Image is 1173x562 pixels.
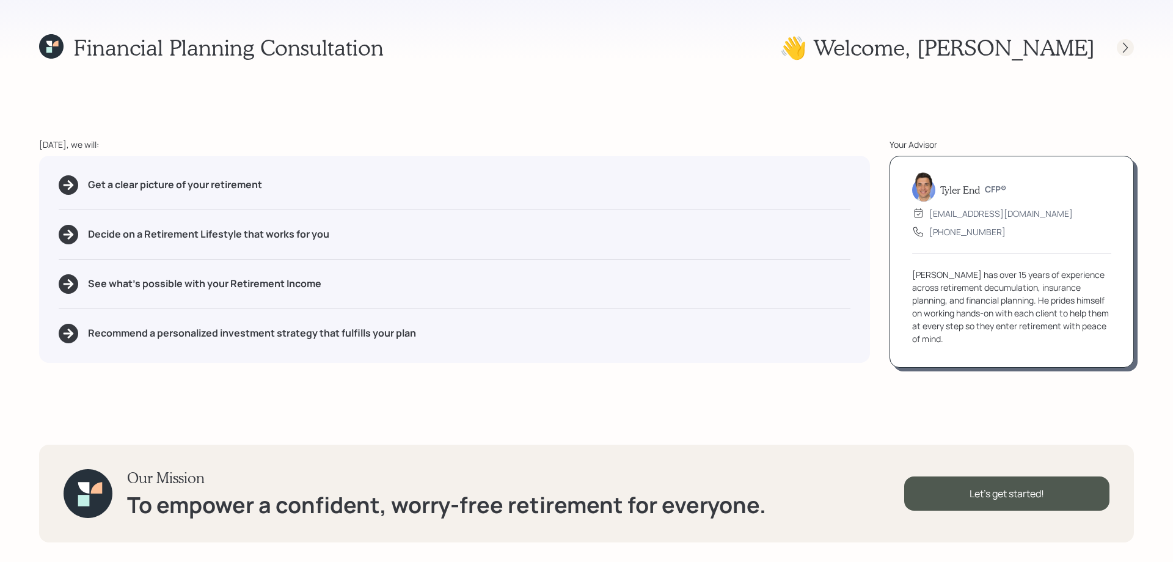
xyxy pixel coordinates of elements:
[780,34,1095,60] h1: 👋 Welcome , [PERSON_NAME]
[912,268,1111,345] div: [PERSON_NAME] has over 15 years of experience across retirement decumulation, insurance planning,...
[985,184,1006,195] h6: CFP®
[88,327,416,339] h5: Recommend a personalized investment strategy that fulfills your plan
[929,225,1006,238] div: [PHONE_NUMBER]
[912,172,935,202] img: tyler-end-headshot.png
[88,278,321,290] h5: See what's possible with your Retirement Income
[127,469,766,487] h3: Our Mission
[929,207,1073,220] div: [EMAIL_ADDRESS][DOMAIN_NAME]
[904,476,1109,511] div: Let's get started!
[73,34,384,60] h1: Financial Planning Consultation
[88,228,329,240] h5: Decide on a Retirement Lifestyle that works for you
[890,138,1134,151] div: Your Advisor
[39,138,870,151] div: [DATE], we will:
[127,492,766,518] h1: To empower a confident, worry-free retirement for everyone.
[940,184,980,195] h5: Tyler End
[88,179,262,191] h5: Get a clear picture of your retirement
